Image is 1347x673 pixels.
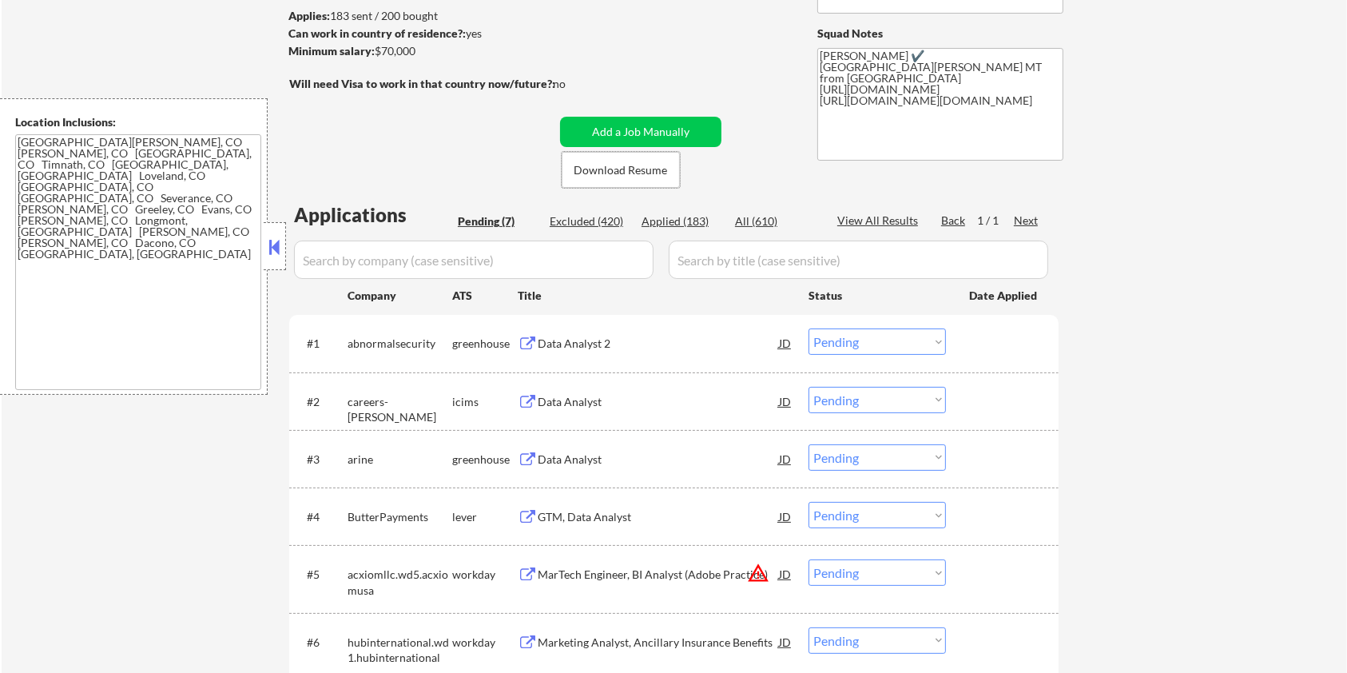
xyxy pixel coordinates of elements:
button: Add a Job Manually [560,117,721,147]
input: Search by company (case sensitive) [294,241,654,279]
div: JD [777,627,793,656]
strong: Will need Visa to work in that country now/future?: [289,77,555,90]
div: GTM, Data Analyst [538,509,779,525]
div: $70,000 [288,43,554,59]
div: arine [348,452,452,468]
div: MarTech Engineer, BI Analyst (Adobe Practice) [538,567,779,583]
div: ATS [452,288,518,304]
div: 1 / 1 [977,213,1014,229]
div: Excluded (420) [550,213,630,229]
div: Pending (7) [458,213,538,229]
div: Data Analyst [538,452,779,468]
div: Next [1014,213,1039,229]
div: #3 [307,452,335,468]
div: #2 [307,394,335,410]
div: careers-[PERSON_NAME] [348,394,452,425]
div: Back [941,213,967,229]
div: #1 [307,336,335,352]
strong: Minimum salary: [288,44,375,58]
div: Title [518,288,793,304]
div: Company [348,288,452,304]
div: View All Results [837,213,923,229]
div: Data Analyst 2 [538,336,779,352]
div: icims [452,394,518,410]
div: Marketing Analyst, Ancillary Insurance Benefits [538,635,779,651]
div: Date Applied [969,288,1039,304]
input: Search by title (case sensitive) [669,241,1048,279]
div: Data Analyst [538,394,779,410]
div: #5 [307,567,335,583]
div: Applications [294,205,452,225]
div: #6 [307,635,335,651]
div: Location Inclusions: [15,114,261,130]
div: Squad Notes [817,26,1063,42]
div: 183 sent / 200 bought [288,8,554,24]
div: JD [777,502,793,531]
div: greenhouse [452,452,518,468]
div: greenhouse [452,336,518,352]
div: yes [288,26,550,42]
strong: Applies: [288,9,330,22]
div: JD [777,329,793,357]
div: JD [777,444,793,473]
div: lever [452,509,518,525]
div: workday [452,635,518,651]
div: JD [777,387,793,416]
div: JD [777,560,793,588]
div: hubinternational.wd1.hubinternational [348,635,452,666]
div: workday [452,567,518,583]
button: Download Resume [562,152,680,188]
div: Applied (183) [642,213,721,229]
div: #4 [307,509,335,525]
div: ButterPayments [348,509,452,525]
div: All (610) [735,213,815,229]
strong: Can work in country of residence?: [288,26,466,40]
div: abnormalsecurity [348,336,452,352]
div: Status [809,281,946,309]
div: no [553,76,598,92]
div: acxiomllc.wd5.acxiomusa [348,567,452,598]
button: warning_amber [747,562,769,584]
